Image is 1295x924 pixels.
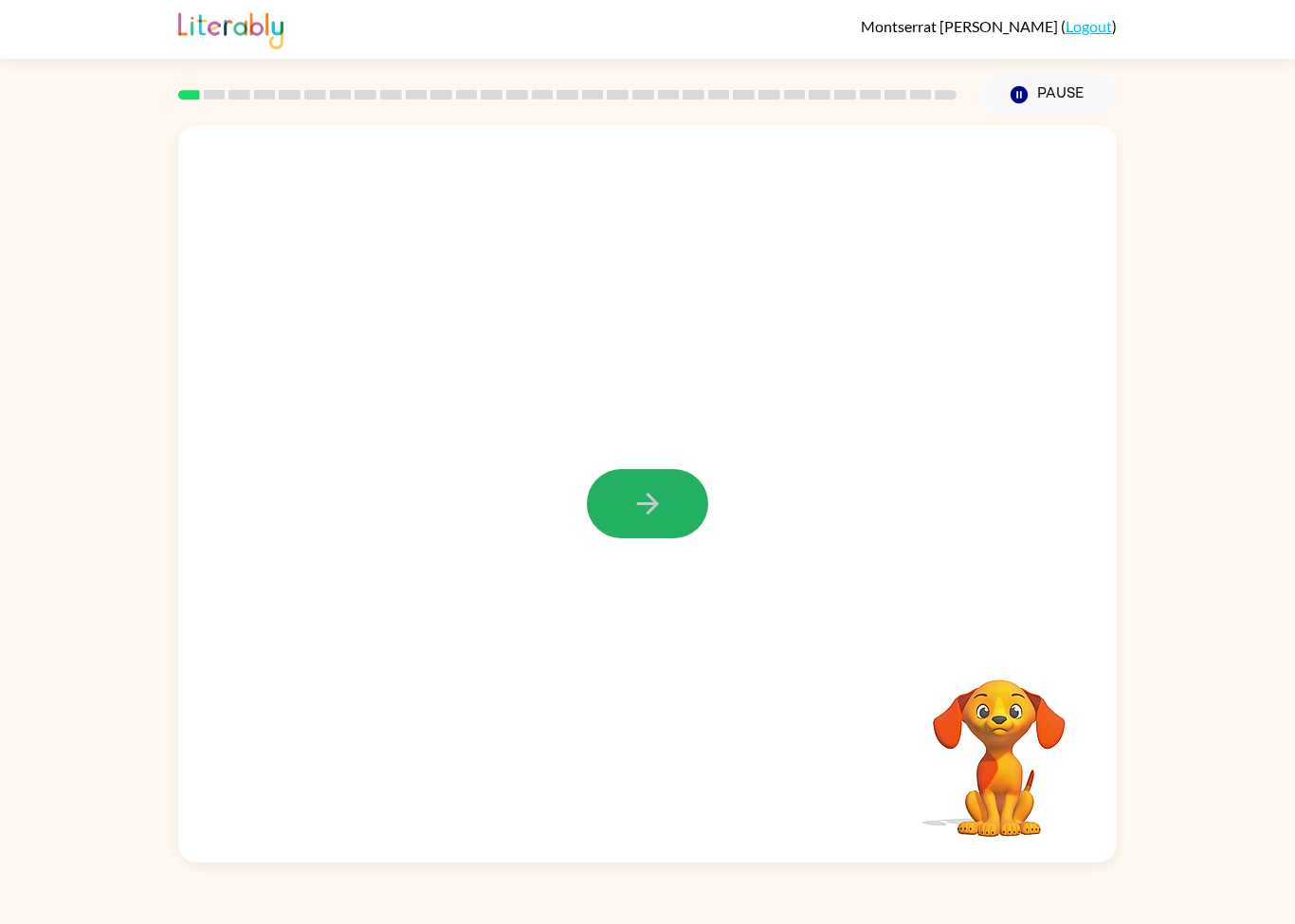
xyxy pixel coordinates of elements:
[861,17,1061,35] span: Montserrat [PERSON_NAME]
[1066,17,1112,35] a: Logout
[861,17,1117,35] div: ( )
[979,73,1117,117] button: Pause
[178,8,283,49] img: Literably
[904,650,1094,840] video: Your browser must support playing .mp4 files to use Literably. Please try using another browser.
